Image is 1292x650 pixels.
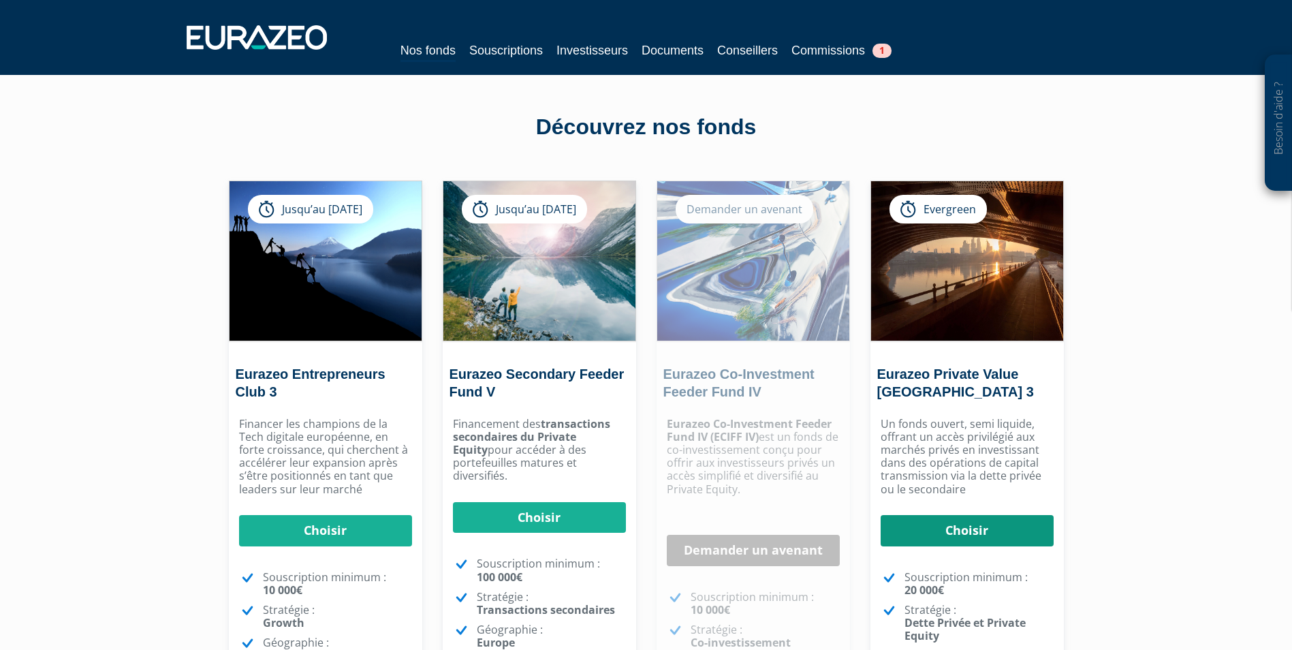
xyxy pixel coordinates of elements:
img: 1732889491-logotype_eurazeo_blanc_rvb.png [187,25,327,50]
a: Souscriptions [469,41,543,60]
img: Eurazeo Secondary Feeder Fund V [443,181,635,341]
a: Documents [642,41,704,60]
div: Jusqu’au [DATE] [248,195,373,223]
p: Géographie : [477,623,626,649]
strong: 10 000€ [691,602,730,617]
p: Besoin d'aide ? [1271,62,1287,185]
a: Choisir [239,515,412,546]
strong: Dette Privée et Private Equity [904,615,1026,643]
p: Souscription minimum : [263,571,412,597]
p: est un fonds de co-investissement conçu pour offrir aux investisseurs privés un accès simplifié e... [667,418,840,496]
p: Stratégie : [263,604,412,630]
a: Eurazeo Private Value [GEOGRAPHIC_DATA] 3 [877,367,1034,399]
p: Souscription minimum : [477,557,626,583]
strong: transactions secondaires du Private Equity [453,416,610,457]
p: Financer les champions de la Tech digitale européenne, en forte croissance, qui cherchent à accél... [239,418,412,496]
strong: 10 000€ [263,583,302,598]
a: Eurazeo Entrepreneurs Club 3 [236,367,385,399]
div: Jusqu’au [DATE] [462,195,587,223]
img: Eurazeo Co-Investment Feeder Fund IV [657,181,849,341]
div: Evergreen [889,195,987,223]
strong: 20 000€ [904,583,944,598]
span: 1 [872,44,892,58]
strong: Co-investissement [691,635,791,650]
p: Souscription minimum : [691,591,840,617]
p: Stratégie : [691,623,840,649]
a: Investisseurs [556,41,628,60]
strong: Growth [263,615,304,630]
strong: Europe [477,635,515,650]
p: Stratégie : [477,591,626,617]
a: Choisir [453,502,626,533]
div: Découvrez nos fonds [258,112,1035,143]
strong: 100 000€ [477,570,522,585]
strong: Eurazeo Co-Investment Feeder Fund IV (ECIFF IV) [667,416,832,444]
a: Conseillers [717,41,778,60]
p: Stratégie : [904,604,1054,643]
a: Nos fonds [400,41,456,62]
a: Commissions1 [791,41,892,60]
a: Choisir [881,515,1054,546]
a: Demander un avenant [667,535,840,566]
p: Un fonds ouvert, semi liquide, offrant un accès privilégié aux marchés privés en investissant dan... [881,418,1054,496]
img: Eurazeo Private Value Europe 3 [871,181,1063,341]
a: Eurazeo Co-Investment Feeder Fund IV [663,367,815,399]
p: Financement des pour accéder à des portefeuilles matures et diversifiés. [453,418,626,483]
img: Eurazeo Entrepreneurs Club 3 [230,181,422,341]
p: Souscription minimum : [904,571,1054,597]
strong: Transactions secondaires [477,602,615,617]
div: Demander un avenant [676,195,813,223]
a: Eurazeo Secondary Feeder Fund V [450,367,625,399]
